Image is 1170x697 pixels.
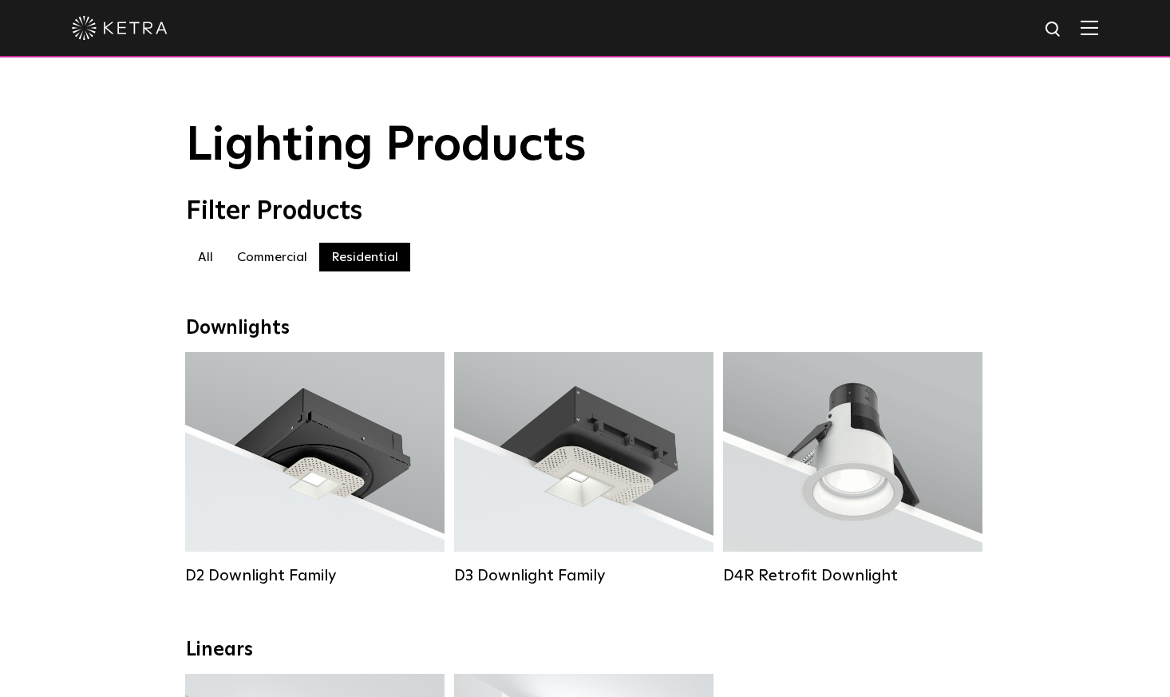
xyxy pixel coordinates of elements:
[185,352,445,585] a: D2 Downlight Family Lumen Output:1200Colors:White / Black / Gloss Black / Silver / Bronze / Silve...
[454,352,713,585] a: D3 Downlight Family Lumen Output:700 / 900 / 1100Colors:White / Black / Silver / Bronze / Paintab...
[723,566,982,585] div: D4R Retrofit Downlight
[186,196,984,227] div: Filter Products
[186,243,225,271] label: All
[225,243,319,271] label: Commercial
[1044,20,1064,40] img: search icon
[186,639,984,662] div: Linears
[186,317,984,340] div: Downlights
[454,566,713,585] div: D3 Downlight Family
[72,16,168,40] img: ketra-logo-2019-white
[185,566,445,585] div: D2 Downlight Family
[723,352,982,585] a: D4R Retrofit Downlight Lumen Output:800Colors:White / BlackBeam Angles:15° / 25° / 40° / 60°Watta...
[186,122,587,170] span: Lighting Products
[1081,20,1098,35] img: Hamburger%20Nav.svg
[319,243,410,271] label: Residential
